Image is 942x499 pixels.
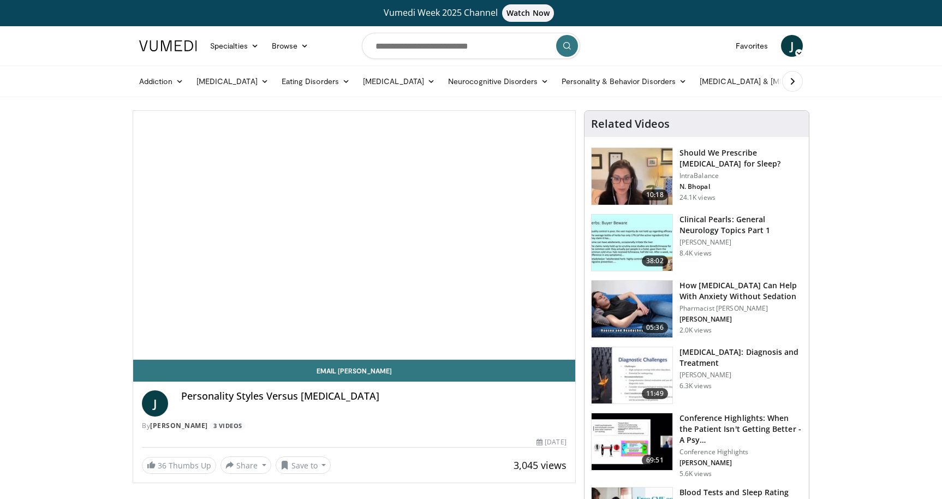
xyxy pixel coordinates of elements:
[142,457,216,474] a: 36 Thumbs Up
[141,4,801,22] a: Vumedi Week 2025 ChannelWatch Now
[679,470,712,478] p: 5.6K views
[591,147,802,205] a: 10:18 Should We Prescribe [MEDICAL_DATA] for Sleep? IntraBalance N. Bhopal 24.1K views
[679,347,802,369] h3: [MEDICAL_DATA]: Diagnosis and Treatment
[679,304,802,313] p: Pharmacist [PERSON_NAME]
[592,215,672,271] img: 91ec4e47-6cc3-4d45-a77d-be3eb23d61cb.150x105_q85_crop-smart_upscale.jpg
[133,70,190,92] a: Addiction
[679,193,716,202] p: 24.1K views
[592,148,672,205] img: f7087805-6d6d-4f4e-b7c8-917543aa9d8d.150x105_q85_crop-smart_upscale.jpg
[514,459,567,472] span: 3,045 views
[591,280,802,338] a: 05:36 How [MEDICAL_DATA] Can Help With Anxiety Without Sedation Pharmacist [PERSON_NAME] [PERSON_...
[679,315,802,324] p: [PERSON_NAME]
[679,448,802,456] p: Conference Highlights
[133,111,575,360] video-js: Video Player
[591,117,670,130] h4: Related Videos
[536,437,566,447] div: [DATE]
[555,70,693,92] a: Personality & Behavior Disorders
[679,214,802,236] h3: Clinical Pearls: General Neurology Topics Part 1
[642,455,668,466] span: 69:51
[679,171,802,180] p: IntraBalance
[502,4,554,22] span: Watch Now
[275,70,356,92] a: Eating Disorders
[679,326,712,335] p: 2.0K views
[729,35,774,57] a: Favorites
[642,256,668,266] span: 38:02
[642,189,668,200] span: 10:18
[265,35,315,57] a: Browse
[150,421,208,430] a: [PERSON_NAME]
[442,70,555,92] a: Neurocognitive Disorders
[592,281,672,337] img: 7bfe4765-2bdb-4a7e-8d24-83e30517bd33.150x105_q85_crop-smart_upscale.jpg
[679,182,802,191] p: N. Bhopal
[781,35,803,57] a: J
[210,421,246,431] a: 3 Videos
[139,40,197,51] img: VuMedi Logo
[642,388,668,399] span: 11:49
[142,421,567,431] div: By
[356,70,442,92] a: [MEDICAL_DATA]
[679,371,802,379] p: [PERSON_NAME]
[204,35,265,57] a: Specialties
[190,70,275,92] a: [MEDICAL_DATA]
[679,147,802,169] h3: Should We Prescribe [MEDICAL_DATA] for Sleep?
[362,33,580,59] input: Search topics, interventions
[158,460,166,471] span: 36
[679,459,802,467] p: [PERSON_NAME]
[679,280,802,302] h3: How [MEDICAL_DATA] Can Help With Anxiety Without Sedation
[679,238,802,247] p: [PERSON_NAME]
[592,413,672,470] img: 4362ec9e-0993-4580-bfd4-8e18d57e1d49.150x105_q85_crop-smart_upscale.jpg
[181,390,567,402] h4: Personality Styles Versus [MEDICAL_DATA]
[642,322,668,333] span: 05:36
[591,347,802,405] a: 11:49 [MEDICAL_DATA]: Diagnosis and Treatment [PERSON_NAME] 6.3K views
[220,456,271,474] button: Share
[591,214,802,272] a: 38:02 Clinical Pearls: General Neurology Topics Part 1 [PERSON_NAME] 8.4K views
[679,413,802,445] h3: Conference Highlights: When the Patient Isn't Getting Better - A Psy…
[693,70,849,92] a: [MEDICAL_DATA] & [MEDICAL_DATA]
[592,347,672,404] img: 6e0bc43b-d42b-409a-85fd-0f454729f2ca.150x105_q85_crop-smart_upscale.jpg
[679,382,712,390] p: 6.3K views
[679,249,712,258] p: 8.4K views
[133,360,575,382] a: Email [PERSON_NAME]
[276,456,331,474] button: Save to
[142,390,168,417] a: J
[591,413,802,478] a: 69:51 Conference Highlights: When the Patient Isn't Getting Better - A Psy… Conference Highlights...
